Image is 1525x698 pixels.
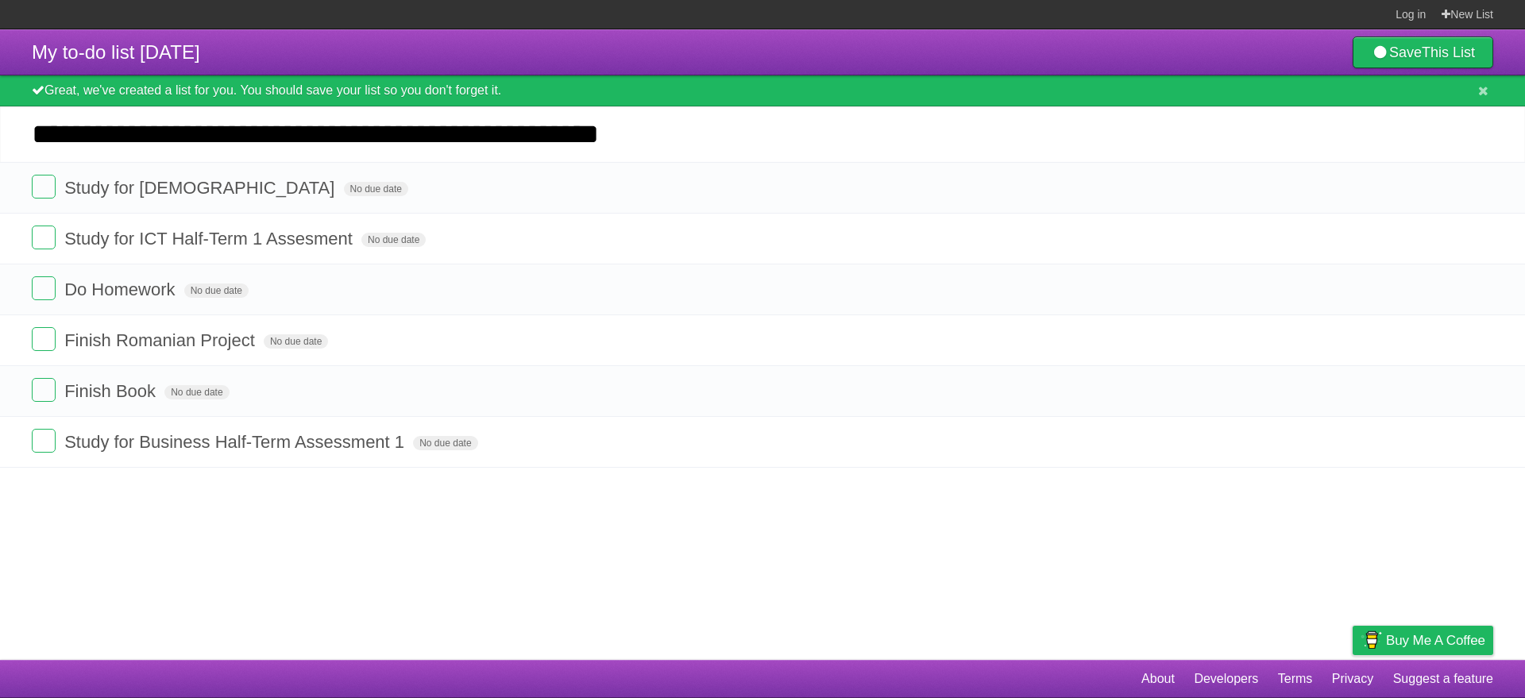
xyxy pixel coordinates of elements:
[32,226,56,249] label: Done
[64,330,259,350] span: Finish Romanian Project
[32,378,56,402] label: Done
[64,381,160,401] span: Finish Book
[344,182,408,196] span: No due date
[1278,664,1313,694] a: Terms
[1393,664,1493,694] a: Suggest a feature
[32,276,56,300] label: Done
[32,175,56,199] label: Done
[1386,627,1485,654] span: Buy me a coffee
[32,327,56,351] label: Done
[1353,37,1493,68] a: SaveThis List
[1332,664,1373,694] a: Privacy
[1422,44,1475,60] b: This List
[361,233,426,247] span: No due date
[1353,626,1493,655] a: Buy me a coffee
[64,229,357,249] span: Study for ICT Half-Term 1 Assesment
[413,436,477,450] span: No due date
[184,283,249,298] span: No due date
[32,429,56,453] label: Done
[1194,664,1258,694] a: Developers
[1141,664,1175,694] a: About
[32,41,200,63] span: My to-do list [DATE]
[1361,627,1382,654] img: Buy me a coffee
[64,432,408,452] span: Study for Business Half-Term Assessment 1
[264,334,328,349] span: No due date
[64,280,179,299] span: Do Homework
[64,178,338,198] span: Study for [DEMOGRAPHIC_DATA]
[164,385,229,399] span: No due date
